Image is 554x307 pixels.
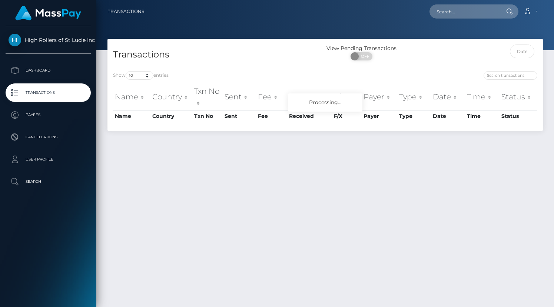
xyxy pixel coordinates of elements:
p: User Profile [9,154,88,165]
a: Transactions [108,4,144,19]
th: Country [150,84,192,110]
img: MassPay Logo [15,6,81,20]
th: Txn No [192,84,223,110]
th: Name [113,84,150,110]
p: Dashboard [9,65,88,76]
th: Txn No [192,110,223,122]
th: Payer [362,110,398,122]
th: Time [465,84,500,110]
div: View Pending Transactions [325,44,398,52]
a: Cancellations [6,128,91,146]
th: Received [287,84,332,110]
select: Showentries [126,71,153,80]
th: Sent [223,84,256,110]
label: Show entries [113,71,169,80]
h4: Transactions [113,48,320,61]
span: High Rollers of St Lucie Inc [6,37,91,43]
th: Status [500,110,537,122]
a: User Profile [6,150,91,169]
th: Country [150,110,192,122]
p: Transactions [9,87,88,98]
th: Fee [256,110,287,122]
th: Date [431,110,465,122]
th: Status [500,84,537,110]
p: Payees [9,109,88,121]
th: Sent [223,110,256,122]
th: Type [397,84,431,110]
th: Name [113,110,150,122]
a: Transactions [6,83,91,102]
div: Processing... [288,93,362,112]
img: High Rollers of St Lucie Inc [9,34,21,46]
p: Cancellations [9,132,88,143]
a: Payees [6,106,91,124]
a: Search [6,172,91,191]
input: Search... [429,4,499,19]
th: Payer [362,84,398,110]
th: F/X [332,84,362,110]
th: F/X [332,110,362,122]
a: Dashboard [6,61,91,80]
th: Received [287,110,332,122]
th: Fee [256,84,287,110]
p: Search [9,176,88,187]
th: Type [397,110,431,122]
span: OFF [355,52,373,60]
th: Time [465,110,500,122]
input: Date filter [510,44,534,58]
th: Date [431,84,465,110]
input: Search transactions [484,71,537,80]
